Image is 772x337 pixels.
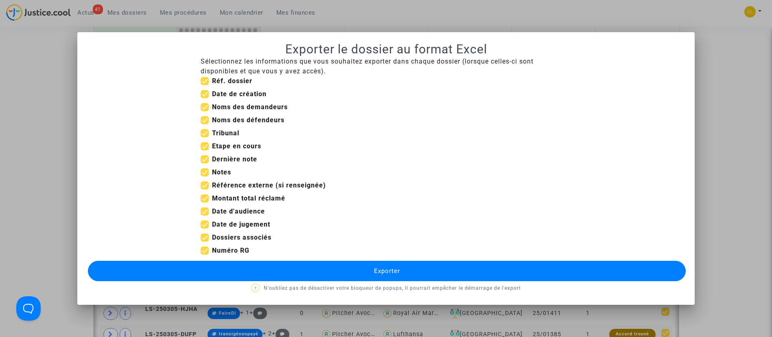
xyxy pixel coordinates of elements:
[212,207,265,215] b: Date d'audience
[201,57,534,75] span: Sélectionnez les informations que vous souhaitez exporter dans chaque dossier (lorsque celles-ci ...
[16,296,41,321] iframe: Help Scout Beacon - Open
[212,142,261,150] b: Etape en cours
[212,103,288,111] b: Noms des demandeurs
[212,77,252,85] b: Réf. dossier
[87,42,685,57] h1: Exporter le dossier au format Excel
[88,261,686,281] button: Exporter
[212,194,285,202] b: Montant total réclamé
[212,116,284,124] b: Noms des défendeurs
[254,286,257,291] span: ?
[212,168,231,176] b: Notes
[87,283,685,293] p: N'oubliez pas de désactiver votre bloqueur de popups, il pourrait empêcher le démarrage de l'export
[212,220,270,228] b: Date de jugement
[374,267,400,275] span: Exporter
[212,90,267,98] b: Date de création
[212,155,257,163] b: Dernière note
[212,181,326,189] b: Référence externe (si renseignée)
[212,129,239,137] b: Tribunal
[212,233,271,241] b: Dossiers associés
[212,247,249,254] b: Numéro RG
